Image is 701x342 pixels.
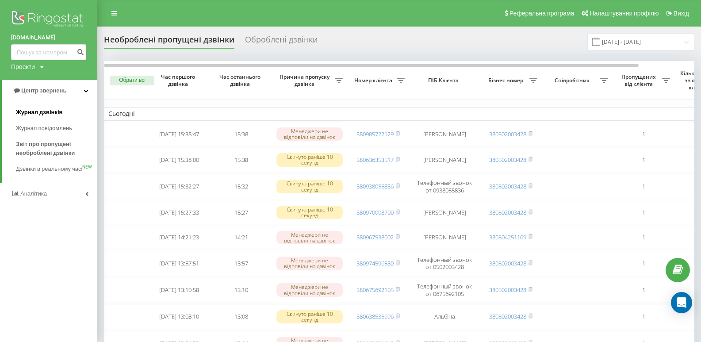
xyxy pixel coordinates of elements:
span: Співробітник [546,77,600,84]
td: [DATE] 15:38:00 [148,147,210,172]
td: [DATE] 15:38:47 [148,123,210,146]
a: Журнал дзвінків [16,104,97,120]
a: 380638535696 [356,312,394,320]
td: [DATE] 13:08:10 [148,304,210,329]
a: 380967538002 [356,233,394,241]
span: Звіт про пропущені необроблені дзвінки [16,140,93,158]
span: Дзвінки в реальному часі [16,165,82,173]
a: 380502003428 [489,312,526,320]
span: Бізнес номер [484,77,529,84]
span: Журнал повідомлень [16,124,72,133]
td: [DATE] 13:57:51 [148,251,210,276]
td: 15:32 [210,174,272,199]
td: [DATE] 15:27:33 [148,201,210,224]
td: 15:38 [210,147,272,172]
div: Менеджери не відповіли на дзвінок [276,257,343,270]
button: Обрати всі [110,76,154,85]
span: Аналiтика [20,190,47,197]
td: [DATE] 15:32:27 [148,174,210,199]
div: Менеджери не відповіли на дзвінок [276,231,343,244]
td: 13:10 [210,278,272,303]
div: Скинуто раніше 10 секунд [276,310,343,323]
span: Вихід [674,10,689,17]
td: 13:57 [210,251,272,276]
td: [DATE] 13:10:58 [148,278,210,303]
span: Реферальна програма [509,10,575,17]
a: 380970008700 [356,208,394,216]
a: 380502003428 [489,259,526,267]
span: Час першого дзвінка [155,73,203,87]
td: 1 [613,147,674,172]
td: 15:38 [210,123,272,146]
span: Центр звернень [21,87,66,94]
div: Необроблені пропущені дзвінки [104,35,234,49]
td: [PERSON_NAME] [409,226,480,250]
td: 1 [613,174,674,199]
a: 380502003428 [489,156,526,164]
td: 1 [613,201,674,224]
a: 380502003428 [489,286,526,294]
input: Пошук за номером [11,44,86,60]
span: Журнал дзвінків [16,108,63,117]
td: 1 [613,278,674,303]
td: 1 [613,123,674,146]
td: [DATE] 14:21:23 [148,226,210,250]
td: Телефонный звонок от 0938055836 [409,174,480,199]
a: Журнал повідомлень [16,120,97,136]
td: 13:08 [210,304,272,329]
td: [PERSON_NAME] [409,123,480,146]
a: 380504251169 [489,233,526,241]
div: Скинуто раніше 10 секунд [276,180,343,193]
td: [PERSON_NAME] [409,201,480,224]
div: Менеджери не відповіли на дзвінок [276,283,343,296]
div: Open Intercom Messenger [671,292,692,313]
a: 380675692105 [356,286,394,294]
a: Центр звернень [2,80,97,101]
td: Альбіна [409,304,480,329]
a: 380502003428 [489,208,526,216]
div: Проекти [11,62,35,71]
span: Пропущених від клієнта [617,73,662,87]
a: [DOMAIN_NAME] [11,33,86,42]
span: Номер клієнта [352,77,397,84]
div: Менеджери не відповіли на дзвінок [276,127,343,141]
span: Налаштування профілю [590,10,659,17]
a: Звіт про пропущені необроблені дзвінки [16,136,97,161]
span: Час останнього дзвінка [217,73,265,87]
a: 380502003428 [489,130,526,138]
td: [PERSON_NAME] [409,147,480,172]
td: Телефонный звонок от 0675692105 [409,278,480,303]
a: 380985722129 [356,130,394,138]
td: 1 [613,251,674,276]
a: 380636353517 [356,156,394,164]
div: Оброблені дзвінки [245,35,318,49]
td: 14:21 [210,226,272,250]
td: Телефонный звонок от 0502003428 [409,251,480,276]
a: 380938055836 [356,182,394,190]
div: Скинуто раніше 10 секунд [276,206,343,219]
span: ПІБ Клієнта [417,77,472,84]
span: Причина пропуску дзвінка [276,73,335,87]
a: 380502003428 [489,182,526,190]
td: 15:27 [210,201,272,224]
a: 380974596580 [356,259,394,267]
div: Скинуто раніше 10 секунд [276,153,343,166]
td: 1 [613,226,674,250]
td: 1 [613,304,674,329]
img: Ringostat logo [11,9,86,31]
a: Дзвінки в реальному часіNEW [16,161,97,177]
